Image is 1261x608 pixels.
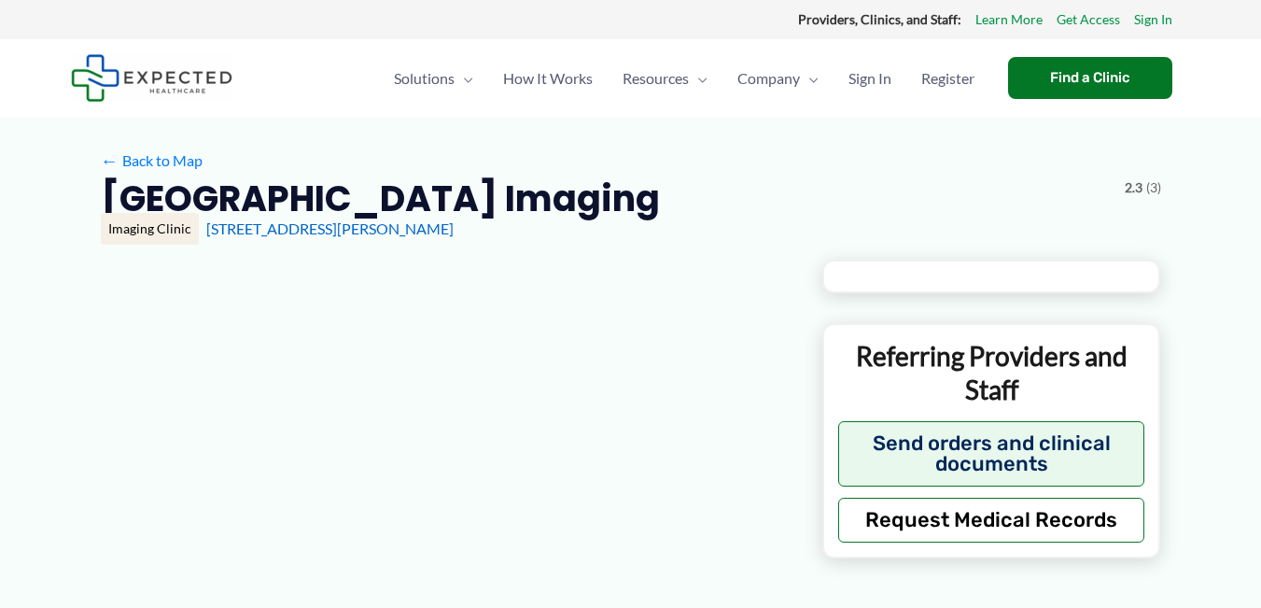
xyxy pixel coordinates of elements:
span: Menu Toggle [455,46,473,111]
button: Send orders and clinical documents [838,421,1145,487]
a: ←Back to Map [101,147,203,175]
a: Learn More [975,7,1043,32]
a: How It Works [488,46,608,111]
a: CompanyMenu Toggle [722,46,834,111]
span: Company [737,46,800,111]
span: Menu Toggle [800,46,819,111]
span: How It Works [503,46,593,111]
p: Referring Providers and Staff [838,339,1145,407]
a: Register [906,46,989,111]
span: (3) [1146,176,1161,200]
span: ← [101,151,119,169]
span: 2.3 [1125,176,1142,200]
a: [STREET_ADDRESS][PERSON_NAME] [206,219,454,237]
a: ResourcesMenu Toggle [608,46,722,111]
nav: Primary Site Navigation [379,46,989,111]
strong: Providers, Clinics, and Staff: [798,11,961,27]
h2: [GEOGRAPHIC_DATA] Imaging [101,176,660,221]
span: Register [921,46,974,111]
a: Sign In [1134,7,1172,32]
a: Get Access [1057,7,1120,32]
div: Imaging Clinic [101,213,199,245]
button: Request Medical Records [838,498,1145,543]
a: Find a Clinic [1008,57,1172,99]
span: Resources [623,46,689,111]
span: Menu Toggle [689,46,708,111]
span: Solutions [394,46,455,111]
a: Sign In [834,46,906,111]
span: Sign In [848,46,891,111]
img: Expected Healthcare Logo - side, dark font, small [71,54,232,102]
a: SolutionsMenu Toggle [379,46,488,111]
